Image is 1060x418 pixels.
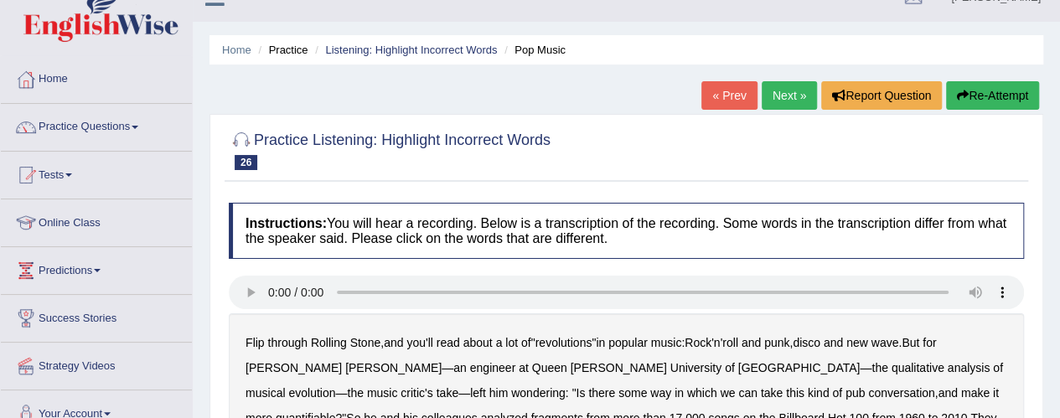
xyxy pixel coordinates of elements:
b: left [470,386,486,400]
b: lot [505,336,518,349]
b: But [902,336,919,349]
b: University [670,361,721,374]
b: take [437,386,458,400]
a: Success Stories [1,295,192,337]
b: wondering [511,386,566,400]
b: musical [246,386,285,400]
b: qualitative [892,361,944,374]
b: you'll [406,336,432,349]
b: make [961,386,990,400]
b: of [832,386,842,400]
b: pub [845,386,865,400]
b: him [489,386,509,400]
h2: Practice Listening: Highlight Incorrect Words [229,128,551,170]
b: revolutions [535,336,592,349]
li: Pop Music [500,42,566,58]
b: of [725,361,735,374]
b: Flip [246,336,265,349]
b: we [720,386,735,400]
b: an [453,361,467,374]
b: and [938,386,957,400]
a: Next » [762,81,817,110]
b: evolution [288,386,335,400]
b: Is [576,386,585,400]
b: through [267,336,307,349]
b: at [519,361,529,374]
h4: You will hear a recording. Below is a transcription of the recording. Some words in the transcrip... [229,203,1024,259]
a: Strategy Videos [1,343,192,384]
button: Report Question [821,81,942,110]
b: Queen [532,361,567,374]
b: popular [608,336,648,349]
b: in [596,336,605,349]
b: conversation [868,386,934,400]
a: Tests [1,152,192,194]
b: critic's [401,386,432,400]
b: in [675,386,684,400]
b: disco [793,336,820,349]
b: take [761,386,783,400]
b: Instructions: [246,216,327,230]
b: which [687,386,717,400]
b: wave [871,336,899,349]
a: Listening: Highlight Incorrect Words [325,44,497,56]
b: the [871,361,887,374]
a: Practice Questions [1,104,192,146]
b: new [846,336,868,349]
a: Online Class [1,199,192,241]
b: way [650,386,671,400]
b: punk [764,336,789,349]
b: [PERSON_NAME] [571,361,667,374]
b: Stone [350,336,381,349]
b: music [651,336,682,349]
a: Home [1,56,192,98]
a: Predictions [1,247,192,289]
a: « Prev [701,81,757,110]
span: 26 [235,155,257,170]
b: it [993,386,999,400]
b: [PERSON_NAME] [345,361,442,374]
b: a [495,336,502,349]
b: can [738,386,758,400]
b: Rock'n'roll [685,336,738,349]
b: Rolling [311,336,347,349]
b: kind [808,386,830,400]
b: of [993,361,1003,374]
b: this [786,386,804,400]
b: engineer [470,361,516,374]
b: for [923,336,936,349]
b: about [463,336,493,349]
b: some [618,386,647,400]
b: read [437,336,460,349]
li: Practice [254,42,308,58]
b: the [347,386,363,400]
b: there [588,386,615,400]
b: and [824,336,843,349]
b: analysis [948,361,990,374]
b: and [384,336,403,349]
button: Re-Attempt [946,81,1039,110]
b: music [367,386,398,400]
b: and [742,336,761,349]
b: of [521,336,531,349]
b: [GEOGRAPHIC_DATA] [738,361,861,374]
a: Home [222,44,251,56]
b: [PERSON_NAME] [246,361,342,374]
